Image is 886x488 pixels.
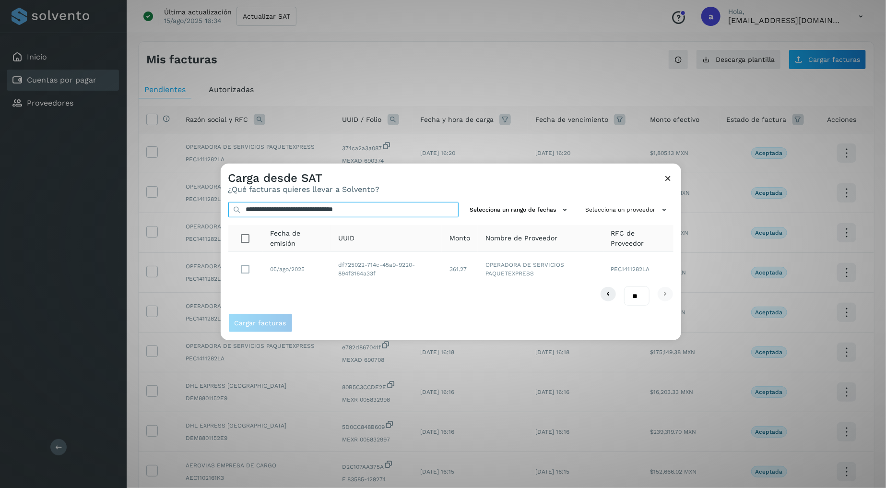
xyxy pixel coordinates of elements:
[228,185,380,194] p: ¿Qué facturas quieres llevar a Solvento?
[478,252,603,286] td: OPERADORA DE SERVICIOS PAQUETEXPRESS
[442,252,478,286] td: 361.27
[582,202,673,217] button: Selecciona un proveedor
[449,233,470,243] span: Monto
[235,320,286,326] span: Cargar facturas
[331,252,442,286] td: df725022-714c-45a9-9220-894f3164a33f
[603,252,673,286] td: PEC1411282LA
[228,171,380,185] h3: Carga desde SAT
[263,252,331,286] td: 05/ago/2025
[271,228,323,249] span: Fecha de emisión
[485,233,557,243] span: Nombre de Proveedor
[338,233,354,243] span: UUID
[228,313,293,333] button: Cargar facturas
[611,228,666,249] span: RFC de Proveedor
[466,202,574,217] button: Selecciona un rango de fechas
